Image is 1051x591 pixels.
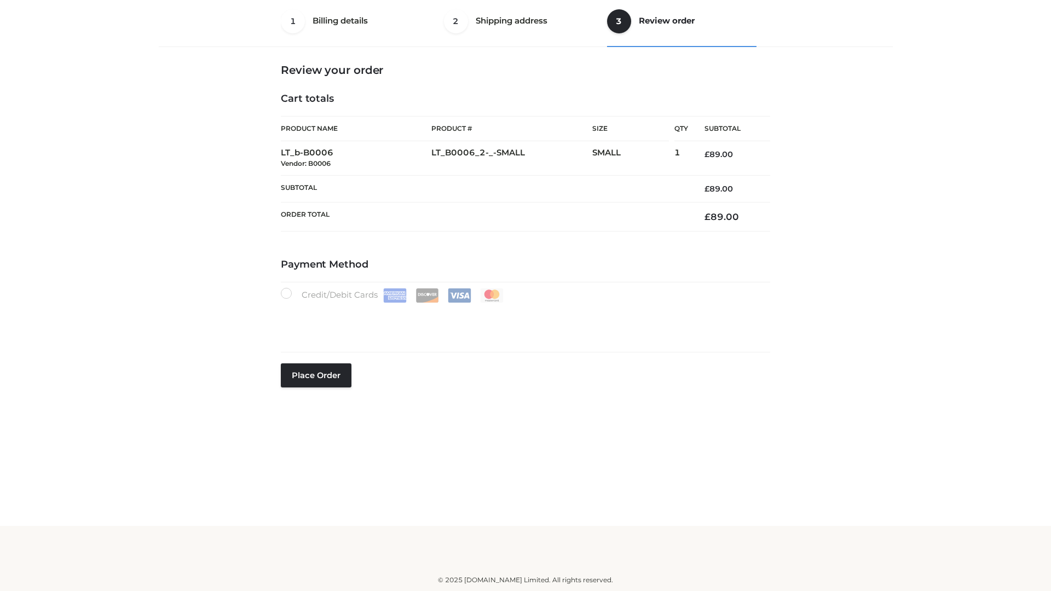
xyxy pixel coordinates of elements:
th: Size [592,117,669,141]
img: Visa [448,288,471,303]
img: Mastercard [480,288,504,303]
bdi: 89.00 [704,211,739,222]
h3: Review your order [281,63,770,77]
td: LT_b-B0006 [281,141,431,176]
th: Subtotal [688,117,770,141]
th: Product Name [281,116,431,141]
button: Place order [281,363,351,387]
label: Credit/Debit Cards [281,288,505,303]
small: Vendor: B0006 [281,159,331,167]
span: £ [704,184,709,194]
iframe: Secure payment input frame [279,300,768,340]
img: Amex [383,288,407,303]
div: © 2025 [DOMAIN_NAME] Limited. All rights reserved. [163,575,888,586]
th: Qty [674,116,688,141]
th: Order Total [281,202,688,231]
bdi: 89.00 [704,184,733,194]
span: £ [704,211,711,222]
th: Subtotal [281,175,688,202]
td: 1 [674,141,688,176]
img: Discover [415,288,439,303]
td: SMALL [592,141,674,176]
span: £ [704,149,709,159]
th: Product # [431,116,592,141]
h4: Payment Method [281,259,770,271]
td: LT_B0006_2-_-SMALL [431,141,592,176]
bdi: 89.00 [704,149,733,159]
h4: Cart totals [281,93,770,105]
